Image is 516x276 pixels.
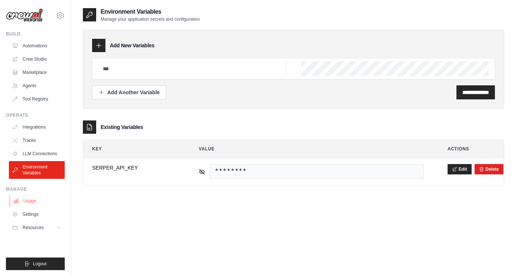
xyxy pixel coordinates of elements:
[6,258,65,270] button: Logout
[439,140,504,158] th: Actions
[9,121,65,133] a: Integrations
[6,8,43,23] img: Logo
[110,42,155,49] h3: Add New Variables
[33,261,47,267] span: Logout
[6,112,65,118] div: Operate
[9,161,65,179] a: Environment Variables
[98,89,160,96] div: Add Another Variable
[9,222,65,234] button: Resources
[190,140,433,158] th: Value
[101,123,143,131] h3: Existing Variables
[6,186,65,192] div: Manage
[92,85,166,99] button: Add Another Variable
[9,67,65,78] a: Marketplace
[9,80,65,92] a: Agents
[83,140,184,158] th: Key
[101,16,200,22] p: Manage your application secrets and configuration
[10,195,65,207] a: Usage
[6,31,65,37] div: Build
[92,164,175,171] span: SERPER_API_KEY
[9,53,65,65] a: Crew Studio
[9,40,65,52] a: Automations
[9,148,65,160] a: LLM Connections
[9,93,65,105] a: Tool Registry
[9,134,65,146] a: Traces
[101,7,200,16] h2: Environment Variables
[23,225,44,231] span: Resources
[448,164,472,174] button: Edit
[9,208,65,220] a: Settings
[479,166,499,172] button: Delete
